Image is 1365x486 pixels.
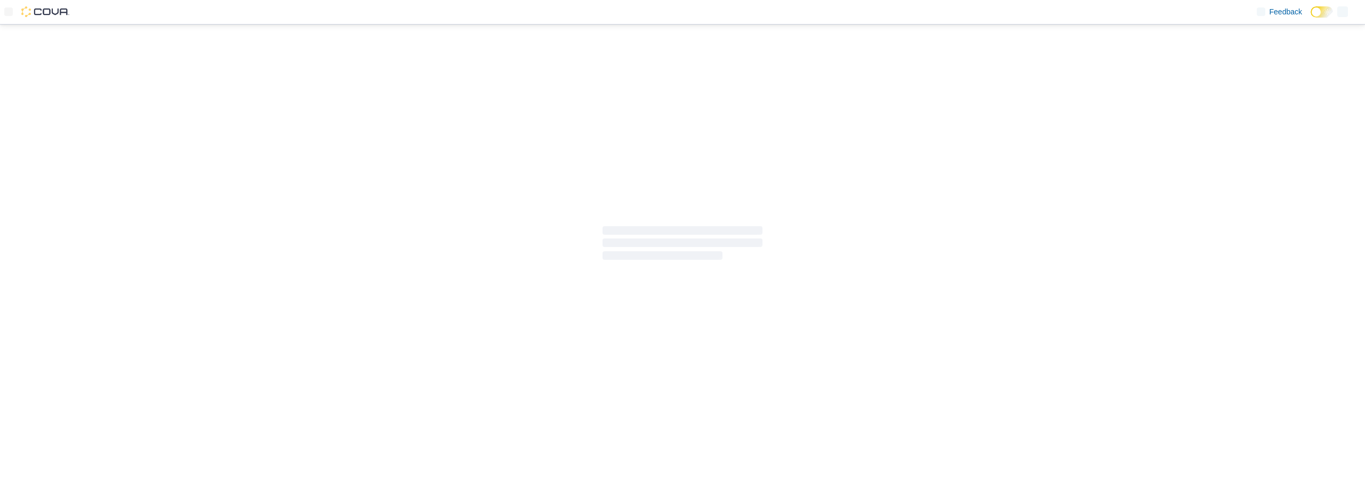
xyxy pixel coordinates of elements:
img: Cova [21,6,69,17]
span: Loading [603,228,762,262]
input: Dark Mode [1311,6,1333,18]
a: Feedback [1252,1,1306,22]
span: Feedback [1270,6,1302,17]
